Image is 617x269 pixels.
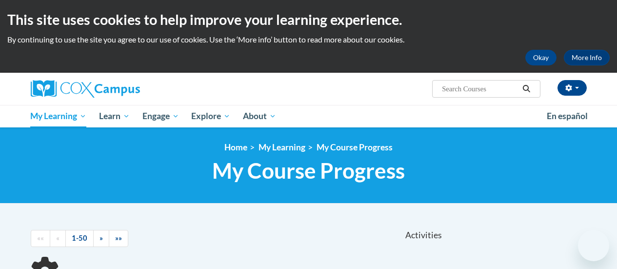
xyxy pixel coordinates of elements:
[540,106,594,126] a: En español
[405,230,442,241] span: Activities
[317,142,393,152] a: My Course Progress
[142,110,179,122] span: Engage
[31,80,140,98] img: Cox Campus
[243,110,276,122] span: About
[65,230,94,247] a: 1-50
[259,142,305,152] a: My Learning
[56,234,60,242] span: «
[31,80,206,98] a: Cox Campus
[547,111,588,121] span: En español
[31,230,50,247] a: Begining
[50,230,66,247] a: Previous
[100,234,103,242] span: »
[115,234,122,242] span: »»
[136,105,185,127] a: Engage
[30,110,86,122] span: My Learning
[191,110,230,122] span: Explore
[185,105,237,127] a: Explore
[578,230,609,261] iframe: Button to launch messaging window
[525,50,557,65] button: Okay
[93,105,136,127] a: Learn
[23,105,594,127] div: Main menu
[7,10,610,29] h2: This site uses cookies to help improve your learning experience.
[519,83,534,95] button: Search
[7,34,610,45] p: By continuing to use the site you agree to our use of cookies. Use the ‘More info’ button to read...
[224,142,247,152] a: Home
[109,230,128,247] a: End
[557,80,587,96] button: Account Settings
[212,158,405,184] span: My Course Progress
[564,50,610,65] a: More Info
[93,230,109,247] a: Next
[237,105,282,127] a: About
[441,83,519,95] input: Search Courses
[37,234,44,242] span: ««
[24,105,93,127] a: My Learning
[99,110,130,122] span: Learn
